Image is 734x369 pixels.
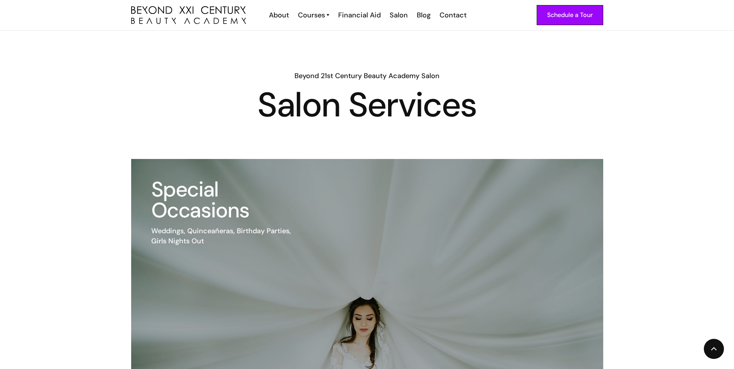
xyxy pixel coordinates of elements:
a: Financial Aid [333,10,385,20]
a: About [264,10,293,20]
div: Weddings, Quinceañeras, Birthday Parties, Girls Nights Out [151,226,302,246]
div: About [269,10,289,20]
a: Salon [385,10,412,20]
div: Schedule a Tour [547,10,593,20]
a: Contact [435,10,471,20]
h6: Beyond 21st Century Beauty Academy Salon [131,71,603,81]
h3: Special Occasions [151,179,302,221]
a: Schedule a Tour [537,5,603,25]
a: home [131,6,246,24]
a: Courses [298,10,329,20]
div: Salon [390,10,408,20]
h1: Salon Services [131,91,603,119]
div: Blog [417,10,431,20]
div: Contact [440,10,467,20]
a: Blog [412,10,435,20]
div: Courses [298,10,325,20]
img: beyond 21st century beauty academy logo [131,6,246,24]
div: Financial Aid [338,10,381,20]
